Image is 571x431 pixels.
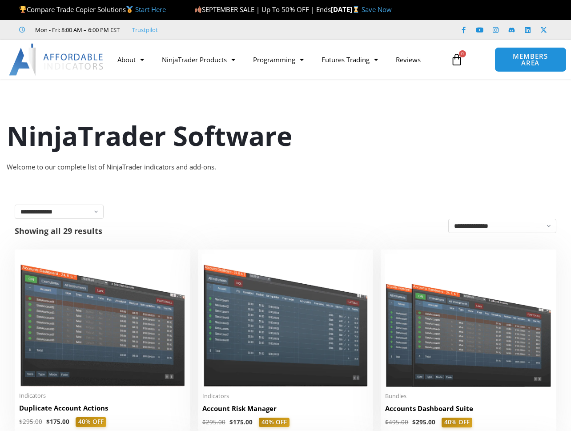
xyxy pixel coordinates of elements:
bdi: 175.00 [229,418,253,426]
a: Account Risk Manager [202,404,369,418]
bdi: 175.00 [46,418,69,426]
a: Accounts Dashboard Suite [385,404,552,418]
img: Accounts Dashboard Suite [385,254,552,387]
p: Showing all 29 results [15,227,102,235]
span: 40% OFF [442,418,472,427]
img: Account Risk Manager [202,254,369,387]
div: Welcome to our complete list of NinjaTrader indicators and add-ons. [7,161,564,173]
bdi: 295.00 [412,418,435,426]
strong: [DATE] [331,5,362,14]
bdi: 495.00 [385,418,408,426]
img: 🏆 [20,6,26,13]
img: Duplicate Account Actions [19,254,186,387]
nav: Menu [109,49,446,70]
a: Start Here [135,5,166,14]
span: 0 [459,50,466,57]
h2: Duplicate Account Actions [19,403,186,413]
img: ⌛ [353,6,359,13]
span: $ [202,418,206,426]
a: NinjaTrader Products [153,49,244,70]
a: Futures Trading [313,49,387,70]
span: $ [19,418,23,426]
img: 🍂 [195,6,201,13]
span: $ [46,418,50,426]
h1: NinjaTrader Software [7,117,564,154]
bdi: 295.00 [19,418,42,426]
h2: Accounts Dashboard Suite [385,404,552,413]
span: 40% OFF [76,417,106,427]
a: About [109,49,153,70]
span: Indicators [19,392,186,399]
a: 0 [437,47,476,73]
a: Programming [244,49,313,70]
img: LogoAI | Affordable Indicators – NinjaTrader [9,44,105,76]
img: 🥇 [126,6,133,13]
a: MEMBERS AREA [495,47,567,72]
span: $ [229,418,233,426]
a: Reviews [387,49,430,70]
span: $ [385,418,389,426]
select: Shop order [448,219,556,233]
span: Indicators [202,392,369,400]
span: SEPTEMBER SALE | Up To 50% OFF | Ends [194,5,331,14]
span: 40% OFF [259,418,290,427]
span: Mon - Fri: 8:00 AM – 6:00 PM EST [33,24,120,35]
a: Save Now [362,5,392,14]
span: MEMBERS AREA [504,53,557,66]
a: Duplicate Account Actions [19,403,186,417]
a: Trustpilot [132,24,158,35]
span: Compare Trade Copier Solutions [19,5,166,14]
span: Bundles [385,392,552,400]
bdi: 295.00 [202,418,225,426]
span: $ [412,418,416,426]
h2: Account Risk Manager [202,404,369,413]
